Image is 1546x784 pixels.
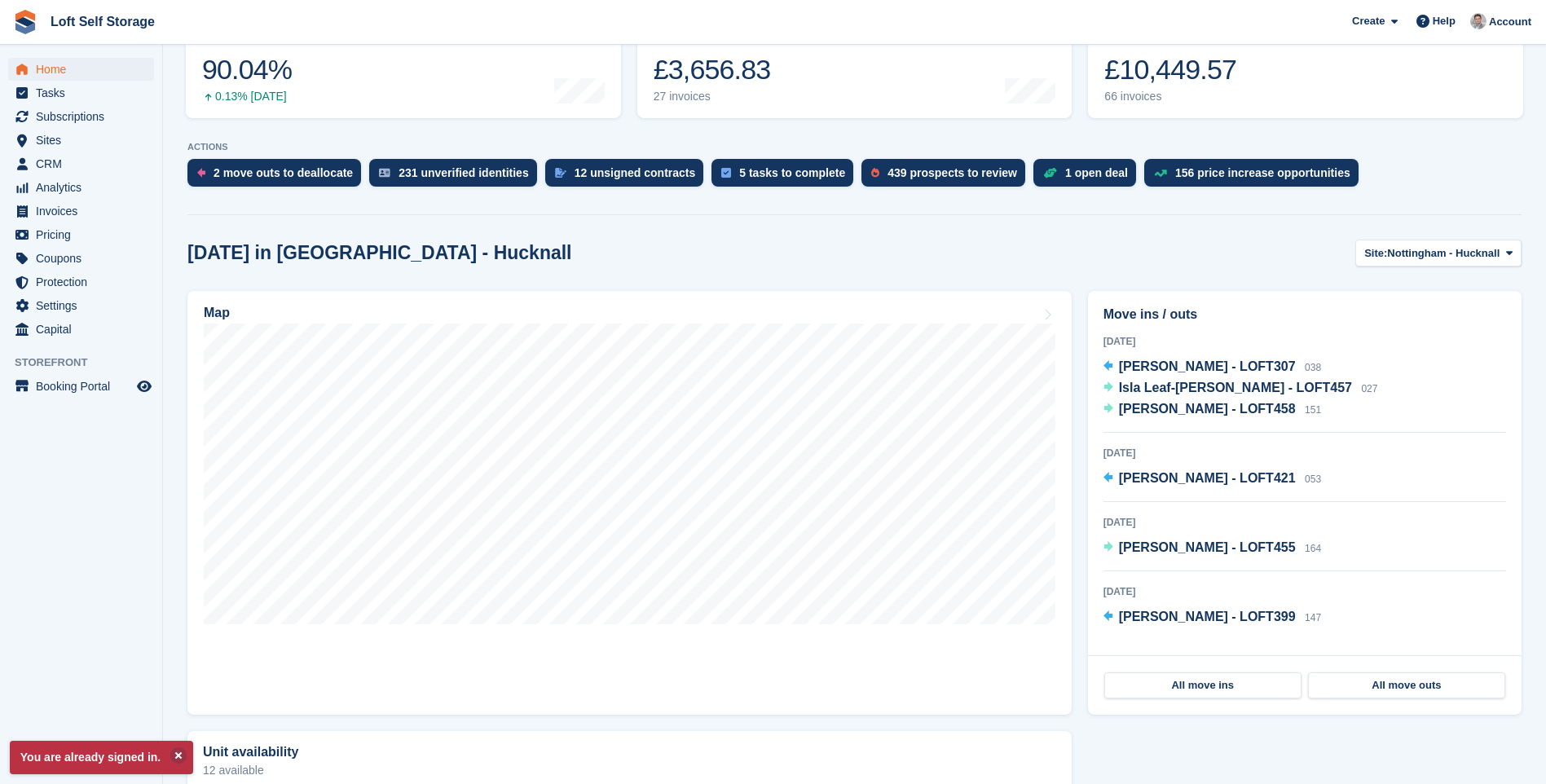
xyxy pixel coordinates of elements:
[36,129,134,152] span: Sites
[8,318,154,341] a: menu
[1103,399,1321,421] a: [PERSON_NAME] - LOFT458 151
[187,159,369,195] a: 2 move outs to deallocate
[8,223,154,246] a: menu
[1033,159,1144,195] a: 1 open deal
[1104,672,1302,698] a: All move ins
[871,168,879,178] img: prospect-51fa495bee0391a8d652442698ab0144808aea92771e9ea1ae160a38d050c398.svg
[1104,90,1236,104] div: 66 invoices
[1305,404,1321,416] span: 151
[15,355,162,371] span: Storefront
[204,306,230,320] h2: Map
[1119,381,1352,394] span: Isla Leaf-[PERSON_NAME] - LOFT457
[8,294,154,317] a: menu
[545,159,712,195] a: 12 unsigned contracts
[1103,357,1321,378] a: [PERSON_NAME] - LOFT307 038
[8,129,154,152] a: menu
[654,53,775,86] div: £3,656.83
[36,81,134,104] span: Tasks
[1364,245,1387,262] span: Site:
[203,764,1056,776] p: 12 available
[861,159,1033,195] a: 439 prospects to review
[1103,584,1506,599] div: [DATE]
[197,168,205,178] img: move_outs_to_deallocate_icon-f764333ba52eb49d3ac5e1228854f67142a1ed5810a6f6cc68b1a99e826820c5.svg
[1352,13,1385,29] span: Create
[1065,166,1128,179] div: 1 open deal
[1103,446,1506,460] div: [DATE]
[134,377,154,396] a: Preview store
[369,159,545,195] a: 231 unverified identities
[187,142,1522,152] p: ACTIONS
[214,166,353,179] div: 2 move outs to deallocate
[36,58,134,81] span: Home
[654,90,775,104] div: 27 invoices
[1154,170,1167,177] img: price_increase_opportunities-93ffe204e8149a01c8c9dc8f82e8f89637d9d84a8eef4429ea346261dce0b2c0.svg
[8,375,154,398] a: menu
[13,10,37,34] img: stora-icon-8386f47178a22dfd0bd8f6a31ec36ba5ce8667c1dd55bd0f319d3a0aa187defe.svg
[8,152,154,175] a: menu
[36,375,134,398] span: Booking Portal
[1103,334,1506,349] div: [DATE]
[186,15,621,118] a: Occupancy 90.04% 0.13% [DATE]
[8,81,154,104] a: menu
[1103,607,1321,628] a: [PERSON_NAME] - LOFT399 147
[203,745,298,760] h2: Unit availability
[1043,167,1057,178] img: deal-1b604bf984904fb50ccaf53a9ad4b4a5d6e5aea283cecdc64d6e3604feb123c2.svg
[1119,610,1296,623] span: [PERSON_NAME] - LOFT399
[888,166,1017,179] div: 439 prospects to review
[1119,540,1296,554] span: [PERSON_NAME] - LOFT455
[1305,362,1321,373] span: 038
[36,318,134,341] span: Capital
[8,271,154,293] a: menu
[8,105,154,128] a: menu
[36,223,134,246] span: Pricing
[1305,543,1321,554] span: 164
[1433,13,1456,29] span: Help
[10,741,193,774] p: You are already signed in.
[399,166,529,179] div: 231 unverified identities
[8,58,154,81] a: menu
[575,166,696,179] div: 12 unsigned contracts
[1103,515,1506,530] div: [DATE]
[1489,14,1531,30] span: Account
[1305,612,1321,623] span: 147
[187,291,1072,715] a: Map
[1103,378,1378,399] a: Isla Leaf-[PERSON_NAME] - LOFT457 027
[1308,672,1505,698] a: All move outs
[1119,402,1296,416] span: [PERSON_NAME] - LOFT458
[36,271,134,293] span: Protection
[36,247,134,270] span: Coupons
[36,176,134,199] span: Analytics
[1088,15,1523,118] a: Awaiting payment £10,449.57 66 invoices
[739,166,845,179] div: 5 tasks to complete
[1361,383,1377,394] span: 027
[711,159,861,195] a: 5 tasks to complete
[1119,471,1296,485] span: [PERSON_NAME] - LOFT421
[1355,240,1522,266] button: Site: Nottingham - Hucknall
[8,200,154,222] a: menu
[1103,305,1506,324] h2: Move ins / outs
[1470,13,1487,29] img: Nik Williams
[36,200,134,222] span: Invoices
[1104,53,1236,86] div: £10,449.57
[202,53,292,86] div: 90.04%
[637,15,1073,118] a: Month-to-date sales £3,656.83 27 invoices
[1103,469,1321,490] a: [PERSON_NAME] - LOFT421 053
[8,247,154,270] a: menu
[44,8,161,35] a: Loft Self Storage
[202,90,292,104] div: 0.13% [DATE]
[1144,159,1367,195] a: 156 price increase opportunities
[1119,359,1296,373] span: [PERSON_NAME] - LOFT307
[379,168,390,178] img: verify_identity-adf6edd0f0f0b5bbfe63781bf79b02c33cf7c696d77639b501bdc392416b5a36.svg
[8,176,154,199] a: menu
[1175,166,1350,179] div: 156 price increase opportunities
[721,168,731,178] img: task-75834270c22a3079a89374b754ae025e5fb1db73e45f91037f5363f120a921f8.svg
[1305,473,1321,485] span: 053
[1387,245,1500,262] span: Nottingham - Hucknall
[36,152,134,175] span: CRM
[36,294,134,317] span: Settings
[1103,538,1321,559] a: [PERSON_NAME] - LOFT455 164
[36,105,134,128] span: Subscriptions
[187,242,572,264] h2: [DATE] in [GEOGRAPHIC_DATA] - Hucknall
[555,168,566,178] img: contract_signature_icon-13c848040528278c33f63329250d36e43548de30e8caae1d1a13099fd9432cc5.svg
